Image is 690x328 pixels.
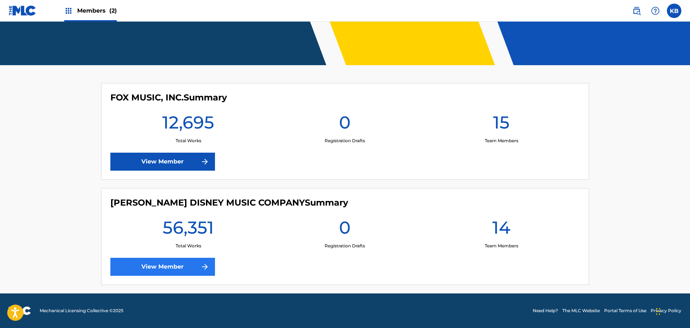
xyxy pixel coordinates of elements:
[9,5,36,16] img: MLC Logo
[339,217,351,243] h1: 0
[201,157,209,166] img: f7272a7cc735f4ea7f67.svg
[492,217,510,243] h1: 14
[201,262,209,271] img: f7272a7cc735f4ea7f67.svg
[325,243,365,249] p: Registration Drafts
[629,4,644,18] a: Public Search
[648,4,663,18] div: Help
[632,6,641,15] img: search
[339,112,351,138] h1: 0
[110,153,215,171] a: View Member
[110,197,348,208] h4: WALT DISNEY MUSIC COMPANY
[485,138,518,144] p: Team Members
[493,112,510,138] h1: 15
[176,243,201,249] p: Total Works
[64,6,73,15] img: Top Rightsholders
[77,6,117,15] span: Members
[109,7,117,14] span: (2)
[562,307,600,314] a: The MLC Website
[533,307,558,314] a: Need Help?
[656,301,660,322] div: Drag
[325,138,365,144] p: Registration Drafts
[9,306,31,315] img: logo
[163,217,214,243] h1: 56,351
[651,307,681,314] a: Privacy Policy
[654,293,690,328] iframe: Chat Widget
[667,4,681,18] div: User Menu
[110,92,227,103] h4: FOX MUSIC, INC.
[485,243,518,249] p: Team Members
[604,307,646,314] a: Portal Terms of Use
[176,138,201,144] p: Total Works
[651,6,660,15] img: help
[110,258,215,276] a: View Member
[40,307,123,314] span: Mechanical Licensing Collective © 2025
[162,112,214,138] h1: 12,695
